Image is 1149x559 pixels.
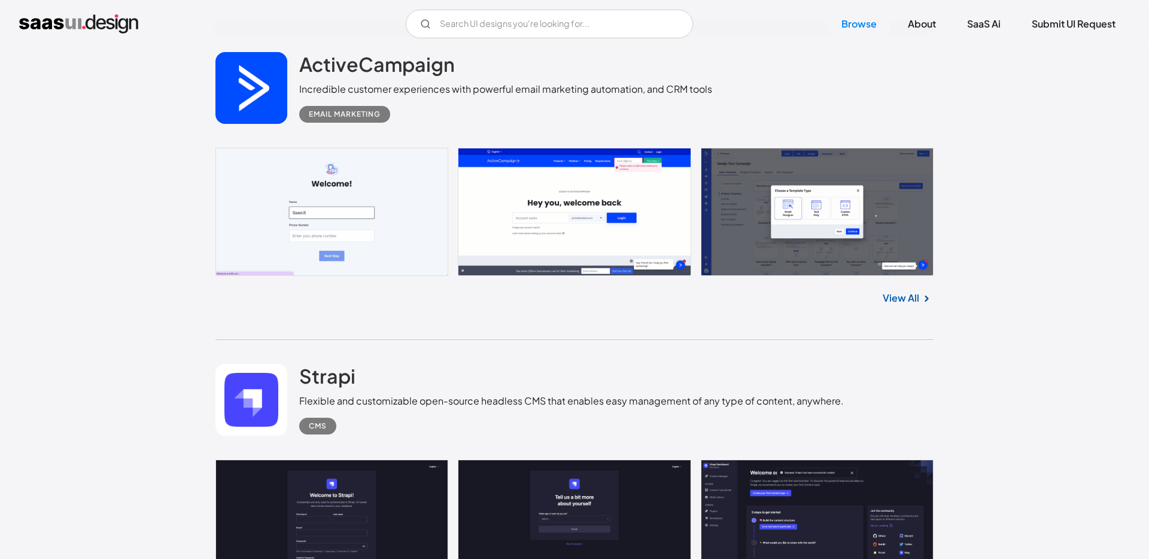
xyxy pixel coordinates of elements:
a: SaaS Ai [953,11,1015,37]
div: Flexible and customizable open-source headless CMS that enables easy management of any type of co... [299,394,844,408]
a: About [893,11,950,37]
a: Strapi [299,364,355,394]
a: Submit UI Request [1017,11,1130,37]
h2: Strapi [299,364,355,388]
form: Email Form [406,10,693,38]
a: Browse [827,11,891,37]
div: Incredible customer experiences with powerful email marketing automation, and CRM tools [299,82,712,96]
a: View All [883,291,919,305]
a: home [19,14,138,34]
div: Email Marketing [309,107,381,121]
a: ActiveCampaign [299,52,455,82]
div: CMS [309,419,327,433]
input: Search UI designs you're looking for... [406,10,693,38]
h2: ActiveCampaign [299,52,455,76]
